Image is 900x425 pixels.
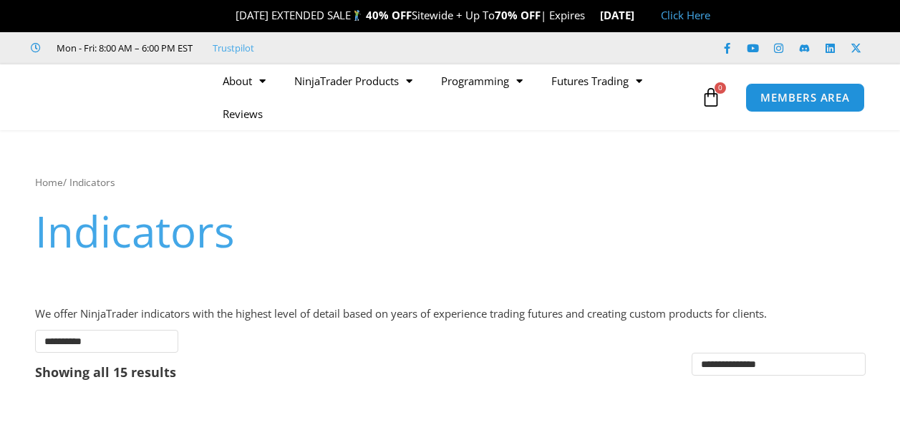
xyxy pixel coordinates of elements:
[35,173,866,192] nav: Breadcrumb
[366,8,412,22] strong: 40% OFF
[208,64,698,130] nav: Menu
[692,353,866,376] select: Shop order
[745,83,865,112] a: MEMBERS AREA
[35,304,866,324] p: We offer NinjaTrader indicators with the highest level of detail based on years of experience tra...
[715,82,726,94] span: 0
[224,10,235,21] img: 🎉
[600,8,647,22] strong: [DATE]
[537,64,657,97] a: Futures Trading
[35,201,866,261] h1: Indicators
[427,64,537,97] a: Programming
[221,8,600,22] span: [DATE] EXTENDED SALE Sitewide + Up To | Expires
[661,8,710,22] a: Click Here
[208,97,277,130] a: Reviews
[679,77,742,118] a: 0
[760,92,850,103] span: MEMBERS AREA
[352,10,362,21] img: 🏌️‍♂️
[213,39,254,57] a: Trustpilot
[495,8,541,22] strong: 70% OFF
[208,64,280,97] a: About
[586,10,596,21] img: ⌛
[53,39,193,57] span: Mon - Fri: 8:00 AM – 6:00 PM EST
[280,64,427,97] a: NinjaTrader Products
[35,175,63,189] a: Home
[635,10,646,21] img: 🏭
[35,366,176,378] p: Showing all 15 results
[32,72,185,123] img: LogoAI | Affordable Indicators – NinjaTrader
